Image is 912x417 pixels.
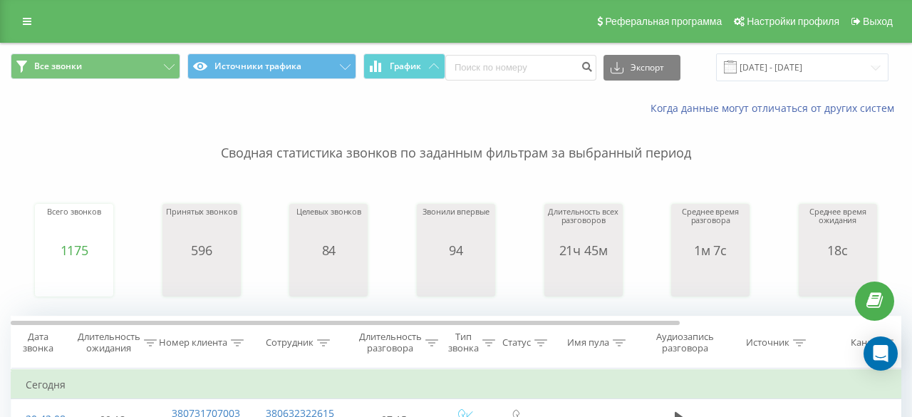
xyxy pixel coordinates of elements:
div: Тип звонка [448,331,479,355]
a: Когда данные могут отличаться от других систем [651,101,901,115]
div: Дата звонка [11,331,64,355]
div: Звонили впервые [423,207,489,243]
div: Аудиозапись разговора [651,331,720,355]
div: Принятых звонков [166,207,237,243]
div: Среднее время ожидания [802,207,874,243]
div: 596 [166,243,237,257]
div: Целевых звонков [296,207,361,243]
button: Все звонки [11,53,180,79]
p: Сводная статистика звонков по заданным фильтрам за выбранный период [11,115,901,163]
button: График [363,53,445,79]
div: Сотрудник [266,337,313,349]
div: Длительность всех разговоров [548,207,619,243]
div: 94 [423,243,489,257]
span: Настройки профиля [747,16,839,27]
div: Статус [502,337,531,349]
div: Среднее время разговора [675,207,746,243]
div: 84 [296,243,361,257]
div: Номер клиента [159,337,227,349]
div: Канал [851,337,877,349]
span: Реферальная программа [605,16,722,27]
input: Поиск по номеру [445,55,596,81]
div: Всего звонков [47,207,101,243]
span: Выход [863,16,893,27]
div: Open Intercom Messenger [864,336,898,371]
span: График [390,61,421,71]
div: 21ч 45м [548,243,619,257]
div: Имя пула [567,337,609,349]
div: Длительность разговора [359,331,422,355]
div: 1м 7с [675,243,746,257]
div: 1175 [47,243,101,257]
div: Длительность ожидания [78,331,140,355]
button: Экспорт [603,55,680,81]
div: 18с [802,243,874,257]
span: Все звонки [34,61,82,72]
div: Источник [746,337,789,349]
button: Источники трафика [187,53,357,79]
